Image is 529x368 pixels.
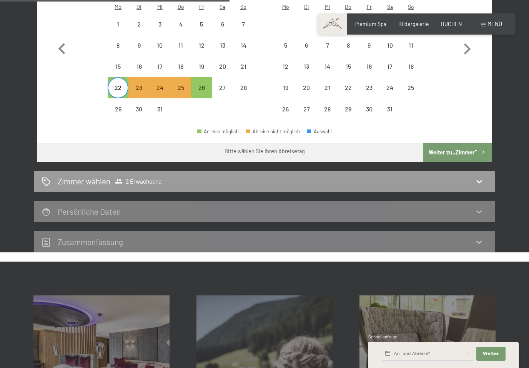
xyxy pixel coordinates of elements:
[276,106,295,125] div: 26
[170,13,191,34] div: Abreise nicht möglich
[115,3,121,10] abbr: Montag
[275,77,296,98] div: Abreise nicht möglich
[150,106,170,125] div: 31
[297,63,316,83] div: 13
[275,35,296,56] div: Mon Jan 05 2026
[401,42,421,61] div: 11
[58,176,110,187] h2: Zimmer wählen
[108,63,128,83] div: 15
[170,56,191,77] div: Abreise nicht möglich
[150,35,170,56] div: Wed Dec 10 2025
[197,129,239,134] div: Anreise möglich
[108,13,128,34] div: Mon Dec 01 2025
[359,77,379,98] div: Fri Jan 23 2026
[317,56,338,77] div: Wed Jan 14 2026
[108,21,128,40] div: 1
[108,99,128,119] div: Abreise nicht möglich
[276,85,295,104] div: 19
[338,99,359,119] div: Abreise nicht möglich
[296,35,317,56] div: Tue Jan 06 2026
[317,99,338,119] div: Abreise nicht möglich
[476,347,506,361] button: Weiter
[150,13,170,34] div: Abreise nicht möglich
[359,77,379,98] div: Abreise nicht möglich
[128,56,149,77] div: Tue Dec 16 2025
[387,3,393,10] abbr: Samstag
[338,77,359,98] div: Abreise nicht möglich
[150,56,170,77] div: Abreise nicht möglich
[380,85,399,104] div: 24
[318,106,337,125] div: 28
[401,35,421,56] div: Abreise nicht möglich
[379,99,400,119] div: Sat Jan 31 2026
[296,99,317,119] div: Abreise nicht möglich
[108,77,128,98] div: Abreise möglich
[128,99,149,119] div: Tue Dec 30 2025
[338,35,359,56] div: Abreise nicht möglich
[317,77,338,98] div: Wed Jan 21 2026
[234,21,253,40] div: 7
[129,106,148,125] div: 30
[171,42,190,61] div: 11
[128,77,149,98] div: Tue Dec 23 2025
[129,85,148,104] div: 23
[108,106,128,125] div: 29
[212,56,233,77] div: Abreise nicht möglich
[128,13,149,34] div: Tue Dec 02 2025
[150,35,170,56] div: Abreise nicht möglich
[136,3,141,10] abbr: Dienstag
[240,3,246,10] abbr: Sonntag
[150,63,170,83] div: 17
[354,21,386,27] a: Premium Spa
[297,85,316,104] div: 20
[225,148,305,155] div: Bitte wählen Sie Ihren Abreisetag
[307,129,332,134] div: Auswahl
[233,35,254,56] div: Abreise nicht möglich
[150,77,170,98] div: Abreise nicht möglich, da die Mindestaufenthaltsdauer nicht erfüllt wird
[317,77,338,98] div: Abreise nicht möglich
[191,77,212,98] div: Abreise möglich
[178,3,184,10] abbr: Donnerstag
[441,21,462,27] a: BUCHEN
[296,77,317,98] div: Abreise nicht möglich
[359,99,379,119] div: Fri Jan 30 2026
[213,63,232,83] div: 20
[108,56,128,77] div: Abreise nicht möglich
[338,56,359,77] div: Abreise nicht möglich
[275,35,296,56] div: Abreise nicht möglich
[296,99,317,119] div: Tue Jan 27 2026
[338,99,359,119] div: Thu Jan 29 2026
[108,77,128,98] div: Mon Dec 22 2025
[318,85,337,104] div: 21
[150,56,170,77] div: Wed Dec 17 2025
[317,56,338,77] div: Abreise nicht möglich
[150,42,170,61] div: 10
[234,42,253,61] div: 14
[318,42,337,61] div: 7
[108,42,128,61] div: 8
[276,42,295,61] div: 5
[212,13,233,34] div: Abreise nicht möglich
[220,3,225,10] abbr: Samstag
[275,56,296,77] div: Abreise nicht möglich
[304,3,309,10] abbr: Dienstag
[108,99,128,119] div: Mon Dec 29 2025
[150,21,170,40] div: 3
[191,35,212,56] div: Fri Dec 12 2025
[150,99,170,119] div: Abreise nicht möglich
[191,35,212,56] div: Abreise nicht möglich
[233,56,254,77] div: Sun Dec 21 2025
[212,56,233,77] div: Sat Dec 20 2025
[170,56,191,77] div: Thu Dec 18 2025
[275,99,296,119] div: Mon Jan 26 2026
[212,77,233,98] div: Sat Dec 27 2025
[212,35,233,56] div: Abreise nicht möglich
[380,63,399,83] div: 17
[401,56,421,77] div: Sun Jan 18 2026
[359,106,379,125] div: 30
[276,63,295,83] div: 12
[401,77,421,98] div: Sun Jan 25 2026
[368,334,397,339] span: Schnellanfrage
[359,35,379,56] div: Fri Jan 09 2026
